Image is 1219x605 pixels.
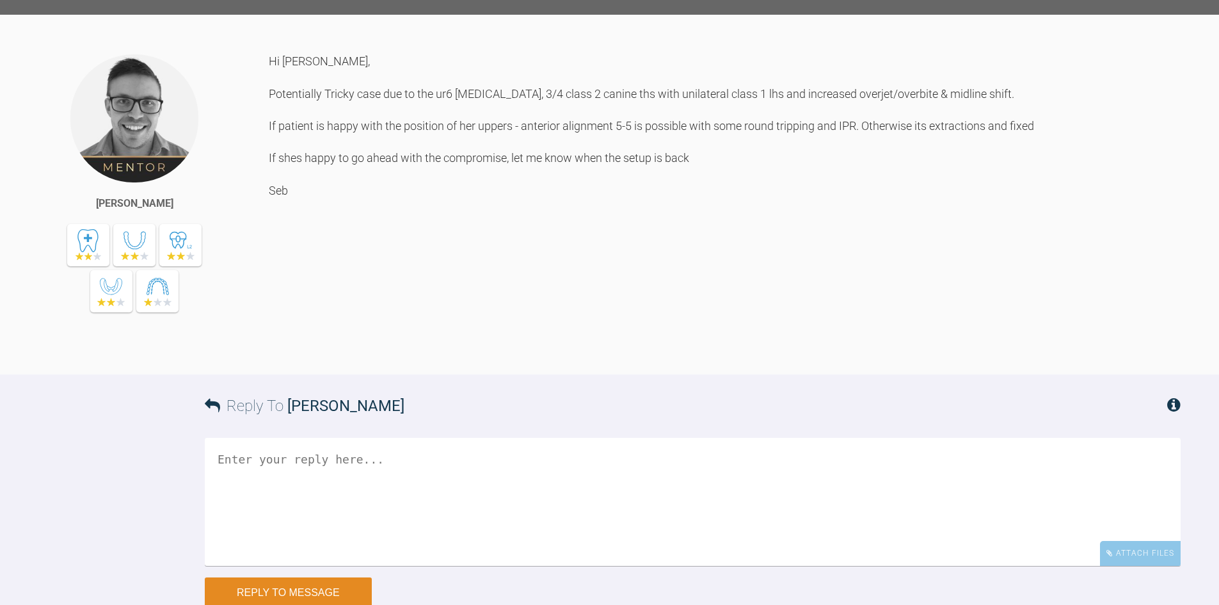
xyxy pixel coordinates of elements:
div: Attach Files [1100,541,1181,566]
div: Hi [PERSON_NAME], Potentially Tricky case due to the ur6 [MEDICAL_DATA], 3/4 class 2 canine ths w... [269,53,1181,355]
span: [PERSON_NAME] [287,397,404,415]
h3: Reply To [205,394,404,418]
div: [PERSON_NAME] [96,195,173,212]
img: Sebastian Wilkins [69,53,200,184]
